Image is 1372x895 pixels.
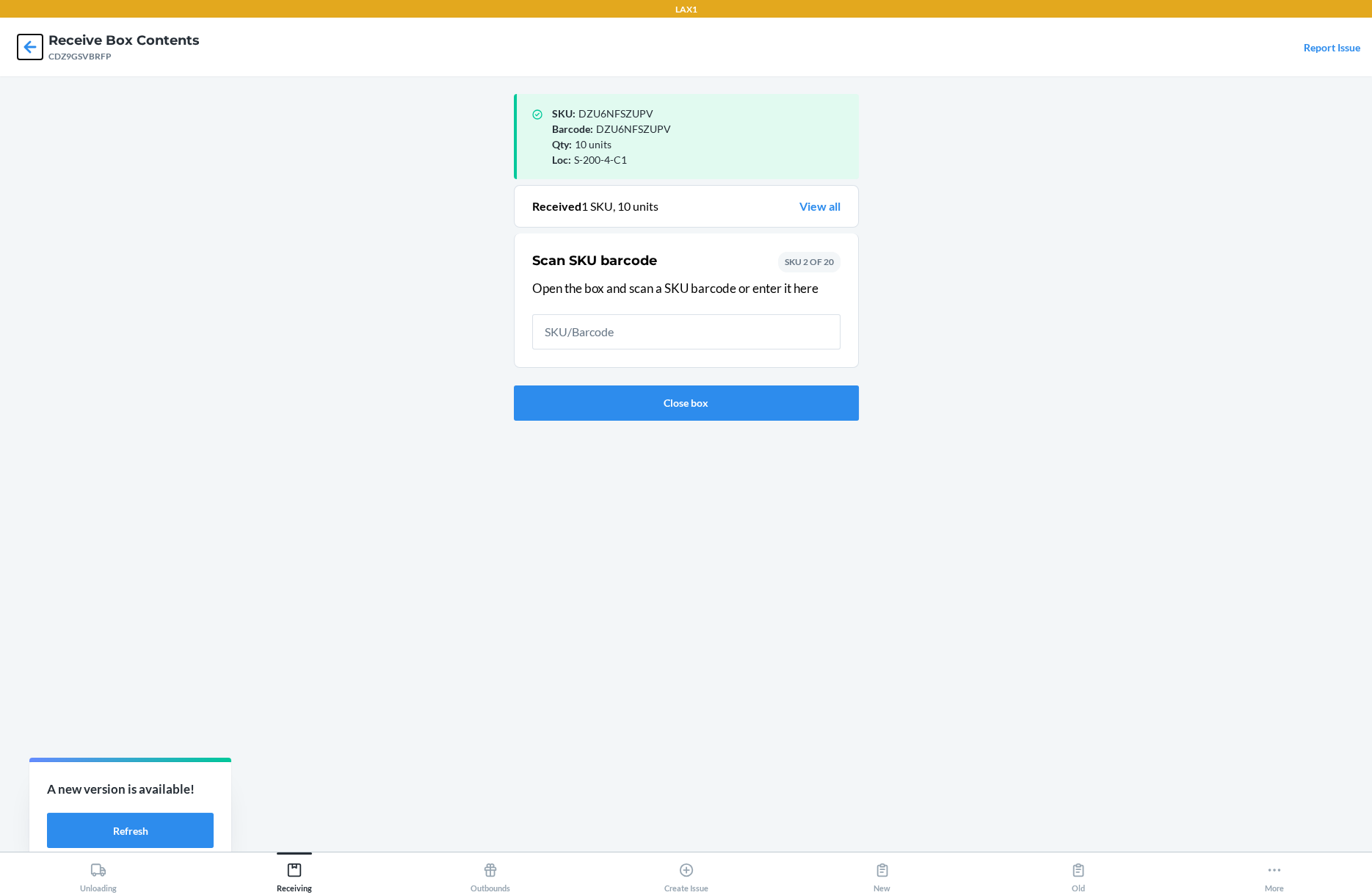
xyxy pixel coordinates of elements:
button: Close box [514,385,859,421]
button: Receiving [196,852,392,893]
div: Create Issue [664,856,708,893]
p: Open the box and scan a SKU barcode or enter it here [532,279,841,298]
button: Create Issue [588,852,784,893]
p: A new version is available! [47,780,214,799]
div: CDZ9GSVBRFP [48,50,200,63]
button: Outbounds [392,852,588,893]
a: Report Issue [1304,41,1360,54]
h2: Scan SKU barcode [532,251,657,270]
button: More [1176,852,1372,893]
div: More [1265,856,1284,893]
span: Qty : [552,138,572,151]
a: View all [799,198,841,215]
div: Outbounds [471,856,510,893]
p: SKU 2 OF 20 [785,256,834,269]
span: Received [532,199,581,213]
div: New [874,856,890,893]
button: Refresh [47,813,214,848]
button: Old [980,852,1176,893]
span: DZU6NFSZUPV [578,107,653,120]
span: Loc : [552,153,571,166]
span: Barcode : [552,123,593,135]
div: Unloading [80,856,117,893]
input: SKU/Barcode [532,314,841,349]
span: SKU : [552,107,576,120]
p: 1 SKU, 10 units [532,198,658,215]
div: Receiving [277,856,312,893]
div: Old [1070,856,1086,893]
button: New [784,852,980,893]
span: S-200-4-C1 [574,153,627,166]
span: DZU6NFSZUPV [596,123,671,135]
p: LAX1 [675,3,697,16]
span: 10 units [575,138,611,151]
h4: Receive Box Contents [48,31,200,50]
